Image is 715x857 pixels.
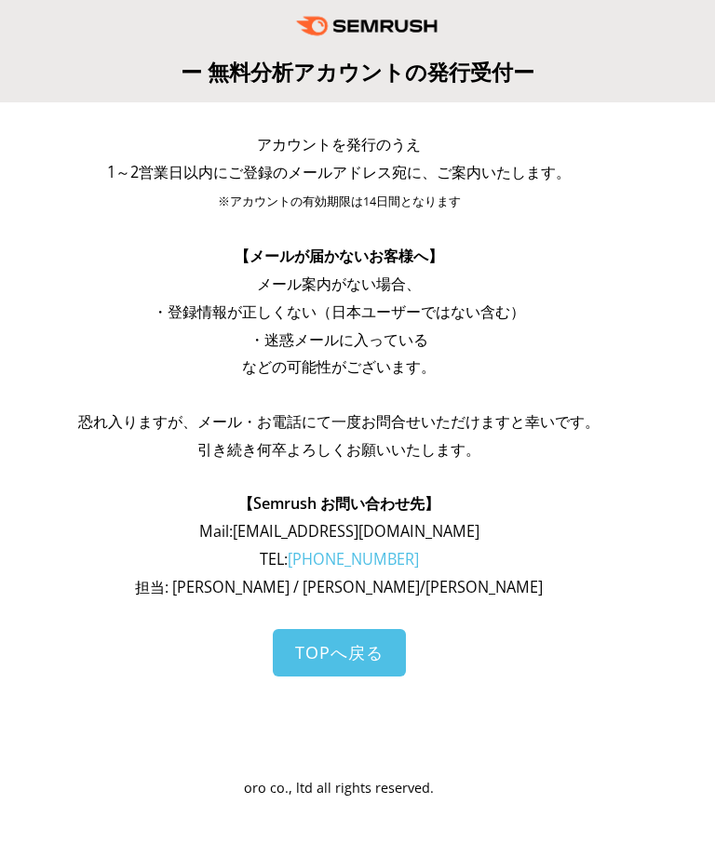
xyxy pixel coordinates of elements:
[199,521,479,542] span: Mail: [EMAIL_ADDRESS][DOMAIN_NAME]
[260,549,419,569] span: TEL:
[288,549,419,569] a: [PHONE_NUMBER]
[107,162,571,182] span: 1～2営業日以内にご登録のメールアドレス宛に、ご案内いたします。
[244,779,434,797] span: oro co., ltd all rights reserved.
[78,411,600,432] span: 恐れ入りますが、メール・お電話にて一度お問合せいただけますと幸いです。
[197,439,480,460] span: 引き続き何卒よろしくお願いいたします。
[242,356,436,377] span: などの可能性がございます。
[257,274,421,294] span: メール案内がない場合、
[273,629,406,676] a: TOPへ戻る
[181,57,534,87] span: ー 無料分析アカウントの発行受付ー
[135,577,543,597] span: 担当: [PERSON_NAME] / [PERSON_NAME]/[PERSON_NAME]
[235,246,443,266] span: 【メールが届かないお客様へ】
[218,194,461,209] span: ※アカウントの有効期限は14日間となります
[153,301,525,322] span: ・登録情報が正しくない（日本ユーザーではない含む）
[250,329,428,350] span: ・迷惑メールに入っている
[257,134,421,154] span: アカウントを発行のうえ
[238,493,439,514] span: 【Semrush お問い合わせ先】
[295,641,384,663] span: TOPへ戻る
